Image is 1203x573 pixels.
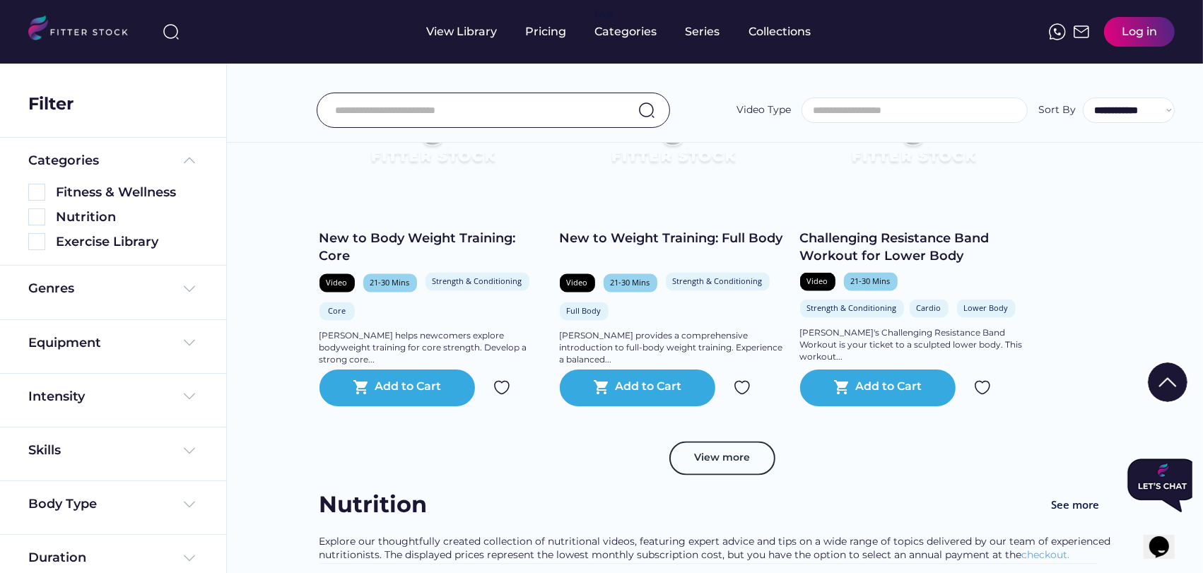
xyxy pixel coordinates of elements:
img: search-normal%203.svg [163,23,180,40]
div: Video [807,276,828,287]
button: shopping_cart [353,379,370,396]
div: Series [685,24,720,40]
button: shopping_cart [833,379,850,396]
div: Intensity [28,388,85,406]
div: Video [327,278,348,288]
div: New to Weight Training: Full Body [560,230,786,247]
div: Fitness & Wellness [56,184,198,201]
img: search-normal.svg [638,102,655,119]
div: Add to Cart [375,379,441,396]
div: Cardio [917,303,941,314]
img: meteor-icons_whatsapp%20%281%29.svg [1049,23,1066,40]
div: Video [567,278,588,288]
img: Group%201000002324.svg [974,379,991,396]
img: Rectangle%205126.svg [28,208,45,225]
div: Genres [28,280,74,297]
img: Group%201000002324.svg [493,379,510,396]
img: Rectangle%205126.svg [28,233,45,250]
img: Frame%20%284%29.svg [181,496,198,513]
div: Duration [28,549,86,567]
img: Frame%2051.svg [1073,23,1090,40]
img: Frame%20%284%29.svg [181,388,198,405]
img: Frame%20%284%29.svg [181,442,198,459]
div: Pricing [525,24,566,40]
img: Frame%2079%20%281%29.svg [823,92,1004,194]
iframe: chat widget [1144,516,1189,559]
div: [PERSON_NAME] helps newcomers explore bodyweight training for core strength. Develop a strong cor... [319,331,546,366]
div: Core [327,306,348,317]
div: Strength & Conditioning [673,276,763,287]
div: Equipment [28,334,101,352]
div: 21-30 Mins [851,276,891,287]
div: [PERSON_NAME]'s Challenging Resistance Band Workout is your ticket to a sculpted lower body. This... [800,328,1026,363]
div: Add to Cart [615,379,681,396]
div: Add to Cart [855,379,922,396]
div: Categories [28,152,99,170]
img: Rectangle%205126.svg [28,184,45,201]
button: View more [669,442,775,475]
img: Frame%2079%20%281%29.svg [342,92,523,194]
div: Lower Body [964,303,1009,314]
div: Strength & Conditioning [807,303,897,314]
div: Collections [749,24,811,40]
div: Filter [28,92,74,116]
div: 21-30 Mins [370,278,410,288]
img: Frame%20%285%29.svg [181,152,198,169]
img: Frame%20%284%29.svg [181,550,198,567]
div: Challenging Resistance Band Workout for Lower Body [800,230,1026,265]
img: LOGO.svg [28,16,140,45]
div: Nutrition [319,490,461,521]
button: See more [1040,490,1111,521]
img: Frame%20%284%29.svg [181,334,198,351]
img: Group%201000002322%20%281%29.svg [1148,362,1187,402]
div: Nutrition [56,208,198,226]
div: New to Body Weight Training: Core [319,230,546,265]
img: Frame%20%284%29.svg [181,280,198,297]
div: View Library [426,24,497,40]
div: fvck [594,7,613,21]
div: Sort By [1038,103,1076,117]
div: Exercise Library [56,233,198,251]
div: Categories [594,24,657,40]
div: 21-30 Mins [611,278,650,288]
div: [PERSON_NAME] provides a comprehensive introduction to full-body weight training. Experience a ba... [560,331,786,366]
a: checkout. [1022,549,1070,562]
div: Full Body [567,306,601,317]
div: Video Type [737,103,791,117]
img: Group%201000002324.svg [734,379,751,396]
div: Body Type [28,495,97,513]
div: Explore our thoughtfully created collection of nutritional videos, featuring expert advice and ti... [319,536,1111,563]
button: shopping_cart [593,379,610,396]
div: Strength & Conditioning [433,276,522,287]
div: Log in [1122,24,1157,40]
div: Skills [28,442,64,459]
img: Frame%2079%20%281%29.svg [582,92,763,194]
iframe: chat widget [1122,453,1192,518]
img: Chat attention grabber [6,6,76,59]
